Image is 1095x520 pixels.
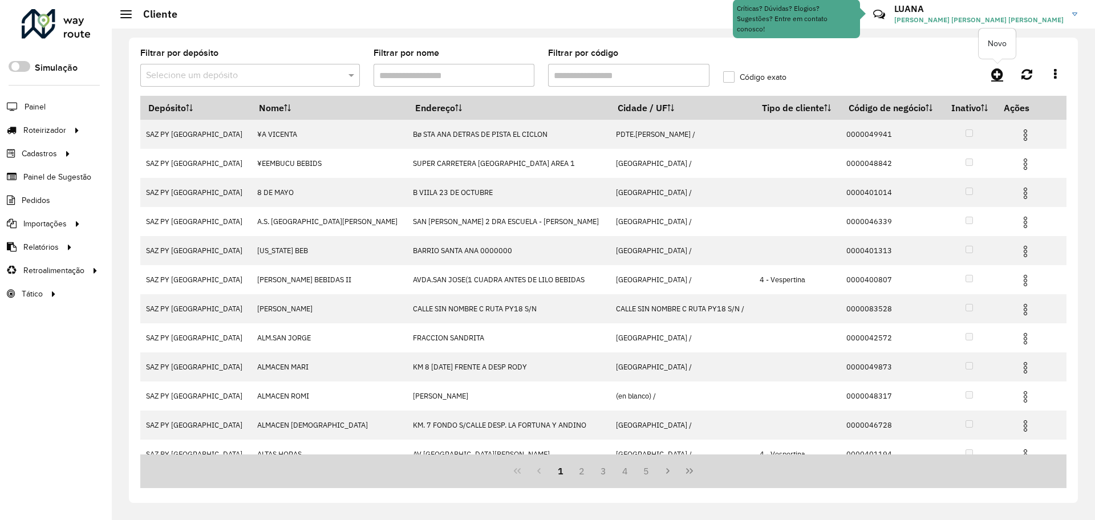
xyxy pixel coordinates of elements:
div: Novo [979,29,1016,59]
label: Filtrar por depósito [140,46,218,60]
span: [PERSON_NAME] [PERSON_NAME] [PERSON_NAME] [894,15,1064,25]
th: Depósito [140,96,251,120]
td: Bø STA ANA DETRAS DE PISTA EL CICLON [407,120,610,149]
td: FRACCION SANDRITA [407,323,610,352]
td: [GEOGRAPHIC_DATA] / [610,323,754,352]
td: SAZ PY [GEOGRAPHIC_DATA] [140,381,251,411]
td: 0000046728 [841,411,943,440]
td: 4 - Vespertina [754,265,841,294]
td: 0000400807 [841,265,943,294]
td: [US_STATE] BEB [251,236,407,265]
td: SAZ PY [GEOGRAPHIC_DATA] [140,323,251,352]
th: Ações [996,96,1064,120]
label: Simulação [35,61,78,75]
td: SUPER CARRETERA [GEOGRAPHIC_DATA] AREA 1 [407,149,610,178]
td: ALM.SAN JORGE [251,323,407,352]
td: 0000401014 [841,178,943,207]
label: Filtrar por nome [374,46,439,60]
td: 0000049873 [841,352,943,381]
td: ALMACEN ROMI [251,381,407,411]
td: 0000042572 [841,323,943,352]
td: [GEOGRAPHIC_DATA] / [610,149,754,178]
td: SAZ PY [GEOGRAPHIC_DATA] [140,352,251,381]
th: Tipo de cliente [754,96,841,120]
td: AV [GEOGRAPHIC_DATA][PERSON_NAME] [407,440,610,469]
td: SAZ PY [GEOGRAPHIC_DATA] [140,207,251,236]
td: SAZ PY [GEOGRAPHIC_DATA] [140,149,251,178]
span: Pedidos [22,194,50,206]
td: 4 - Vespertina [754,440,841,469]
button: 5 [636,460,658,482]
td: PDTE.[PERSON_NAME] / [610,120,754,149]
span: Painel de Sugestão [23,171,91,183]
td: AVDA.SAN JOSE(1 CUADRA ANTES DE LILO BEBIDAS [407,265,610,294]
th: Nome [251,96,407,120]
th: Código de negócio [841,96,943,120]
span: Roteirizador [23,124,66,136]
td: SAN [PERSON_NAME] 2 DRA ESCUELA - [PERSON_NAME] [407,207,610,236]
td: ¥EEMBUCU BEBIDS [251,149,407,178]
td: SAZ PY [GEOGRAPHIC_DATA] [140,265,251,294]
td: [GEOGRAPHIC_DATA] / [610,440,754,469]
td: SAZ PY [GEOGRAPHIC_DATA] [140,178,251,207]
td: 0000048842 [841,149,943,178]
td: [GEOGRAPHIC_DATA] / [610,236,754,265]
td: ALMACEN MARI [251,352,407,381]
button: 3 [593,460,614,482]
td: [PERSON_NAME] [407,381,610,411]
td: (en blanco) / [610,381,754,411]
td: A.S. [GEOGRAPHIC_DATA][PERSON_NAME] [251,207,407,236]
td: SAZ PY [GEOGRAPHIC_DATA] [140,440,251,469]
span: Relatórios [23,241,59,253]
span: Painel [25,101,46,113]
td: [GEOGRAPHIC_DATA] / [610,352,754,381]
a: Contato Rápido [867,2,891,27]
td: B VIILA 23 DE OCTUBRE [407,178,610,207]
th: Endereço [407,96,610,120]
button: 2 [571,460,593,482]
td: [GEOGRAPHIC_DATA] / [610,411,754,440]
td: SAZ PY [GEOGRAPHIC_DATA] [140,294,251,323]
th: Cidade / UF [610,96,754,120]
h3: LUANA [894,3,1064,14]
td: 0000083528 [841,294,943,323]
button: Last Page [679,460,700,482]
td: 0000049941 [841,120,943,149]
button: Next Page [657,460,679,482]
span: Retroalimentação [23,265,84,277]
td: [GEOGRAPHIC_DATA] / [610,178,754,207]
td: KM. 7 FONDO S/CALLE DESP. LA FORTUNA Y ANDINO [407,411,610,440]
td: 8 DE MAYO [251,178,407,207]
td: 0000401194 [841,440,943,469]
td: 0000046339 [841,207,943,236]
span: Cadastros [22,148,57,160]
td: CALLE SIN NOMBRE C RUTA PY18 S/N [407,294,610,323]
td: ¥A VICENTA [251,120,407,149]
td: SAZ PY [GEOGRAPHIC_DATA] [140,236,251,265]
td: SAZ PY [GEOGRAPHIC_DATA] [140,411,251,440]
td: [GEOGRAPHIC_DATA] / [610,207,754,236]
h2: Cliente [132,8,177,21]
span: Importações [23,218,67,230]
td: 0000401313 [841,236,943,265]
td: SAZ PY [GEOGRAPHIC_DATA] [140,120,251,149]
th: Inativo [943,96,996,120]
td: KM 8 [DATE] FRENTE A DESP RODY [407,352,610,381]
button: 1 [550,460,571,482]
td: 0000048317 [841,381,943,411]
td: [PERSON_NAME] BEBIDAS II [251,265,407,294]
label: Código exato [723,71,786,83]
td: CALLE SIN NOMBRE C RUTA PY18 S/N / [610,294,754,323]
td: [GEOGRAPHIC_DATA] / [610,265,754,294]
label: Filtrar por código [548,46,618,60]
button: 4 [614,460,636,482]
td: ALMACEN [DEMOGRAPHIC_DATA] [251,411,407,440]
td: [PERSON_NAME] [251,294,407,323]
span: Tático [22,288,43,300]
td: BARRIO SANTA ANA 0000000 [407,236,610,265]
td: ALTAS HORAS [251,440,407,469]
